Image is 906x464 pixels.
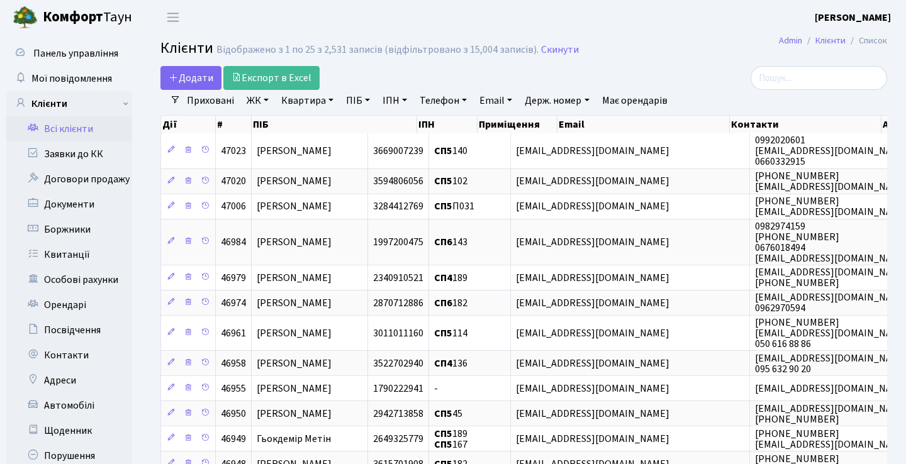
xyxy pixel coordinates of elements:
span: 2870712886 [373,296,423,310]
span: 140 [434,144,467,158]
span: [EMAIL_ADDRESS][DOMAIN_NAME] [516,356,669,370]
a: Щоденник [6,418,132,443]
span: 46958 [221,356,246,370]
span: 2649325779 [373,432,423,446]
span: [PERSON_NAME] [257,382,332,395]
span: [PERSON_NAME] [257,296,332,310]
span: 46984 [221,235,246,249]
span: Клієнти [160,37,213,59]
li: Список [846,34,887,48]
b: [PERSON_NAME] [815,11,891,25]
a: Орендарі [6,292,132,318]
b: Комфорт [43,7,103,27]
img: logo.png [13,5,38,30]
a: Приховані [182,90,239,111]
span: 2942713858 [373,407,423,421]
span: 136 [434,356,467,370]
th: ІПН [417,116,478,133]
span: [PERSON_NAME] [257,175,332,189]
button: Переключити навігацію [157,7,189,28]
span: Панель управління [33,47,118,60]
a: Клієнти [6,91,132,116]
span: 2340910521 [373,271,423,285]
a: Має орендарів [597,90,673,111]
b: СП5 [434,427,452,441]
a: Документи [6,192,132,217]
b: СП6 [434,235,452,249]
span: 189 167 [434,427,467,451]
a: Автомобілі [6,393,132,418]
a: Всі клієнти [6,116,132,141]
span: 3522702940 [373,356,423,370]
b: СП5 [434,326,452,340]
th: # [216,116,252,133]
b: СП5 [434,200,452,214]
a: Особові рахунки [6,267,132,292]
span: 47006 [221,200,246,214]
b: СП4 [434,271,452,285]
span: П031 [434,200,474,214]
span: [PERSON_NAME] [257,235,332,249]
th: ПІБ [252,116,417,133]
b: СП6 [434,296,452,310]
th: Email [557,116,730,133]
a: Держ. номер [520,90,594,111]
span: 47023 [221,144,246,158]
span: 3669007239 [373,144,423,158]
span: 46979 [221,271,246,285]
a: Admin [779,34,802,47]
span: 3594806056 [373,175,423,189]
span: [PERSON_NAME] [257,144,332,158]
b: СП5 [434,407,452,421]
span: [PERSON_NAME] [257,326,332,340]
a: Експорт в Excel [223,66,320,90]
a: Панель управління [6,41,132,66]
span: 114 [434,326,467,340]
span: [EMAIL_ADDRESS][DOMAIN_NAME] [516,235,669,249]
a: Телефон [415,90,472,111]
span: 3011011160 [373,326,423,340]
th: Приміщення [478,116,557,133]
nav: breadcrumb [760,28,906,54]
a: Скинути [541,44,579,56]
span: Таун [43,7,132,28]
span: Додати [169,71,213,85]
span: [EMAIL_ADDRESS][DOMAIN_NAME] [516,200,669,214]
span: 189 [434,271,467,285]
span: 143 [434,235,467,249]
span: [PERSON_NAME] [257,407,332,421]
th: Контакти [730,116,881,133]
b: СП4 [434,356,452,370]
a: Договори продажу [6,167,132,192]
th: Дії [161,116,216,133]
a: Email [474,90,517,111]
a: Клієнти [815,34,846,47]
a: ПІБ [341,90,375,111]
span: 1790222941 [373,382,423,395]
span: 45 [434,407,462,421]
a: Додати [160,66,221,90]
span: Гьокдемір Метін [257,432,331,446]
a: ЖК [242,90,274,111]
a: Квартира [276,90,338,111]
span: [EMAIL_ADDRESS][DOMAIN_NAME] [516,144,669,158]
span: [EMAIL_ADDRESS][DOMAIN_NAME] [516,271,669,285]
b: СП5 [434,438,452,451]
span: [PERSON_NAME] [257,271,332,285]
span: 46955 [221,382,246,395]
span: [EMAIL_ADDRESS][DOMAIN_NAME] [516,326,669,340]
b: СП5 [434,175,452,189]
a: [PERSON_NAME] [815,10,891,25]
span: [PERSON_NAME] [257,356,332,370]
div: Відображено з 1 по 25 з 2,531 записів (відфільтровано з 15,004 записів). [216,44,539,56]
span: 1997200475 [373,235,423,249]
b: СП5 [434,144,452,158]
span: Мої повідомлення [31,72,112,86]
span: 182 [434,296,467,310]
a: Квитанції [6,242,132,267]
a: ІПН [377,90,412,111]
span: [EMAIL_ADDRESS][DOMAIN_NAME] [516,296,669,310]
span: 46974 [221,296,246,310]
span: [EMAIL_ADDRESS][DOMAIN_NAME] [516,407,669,421]
span: - [434,382,438,395]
